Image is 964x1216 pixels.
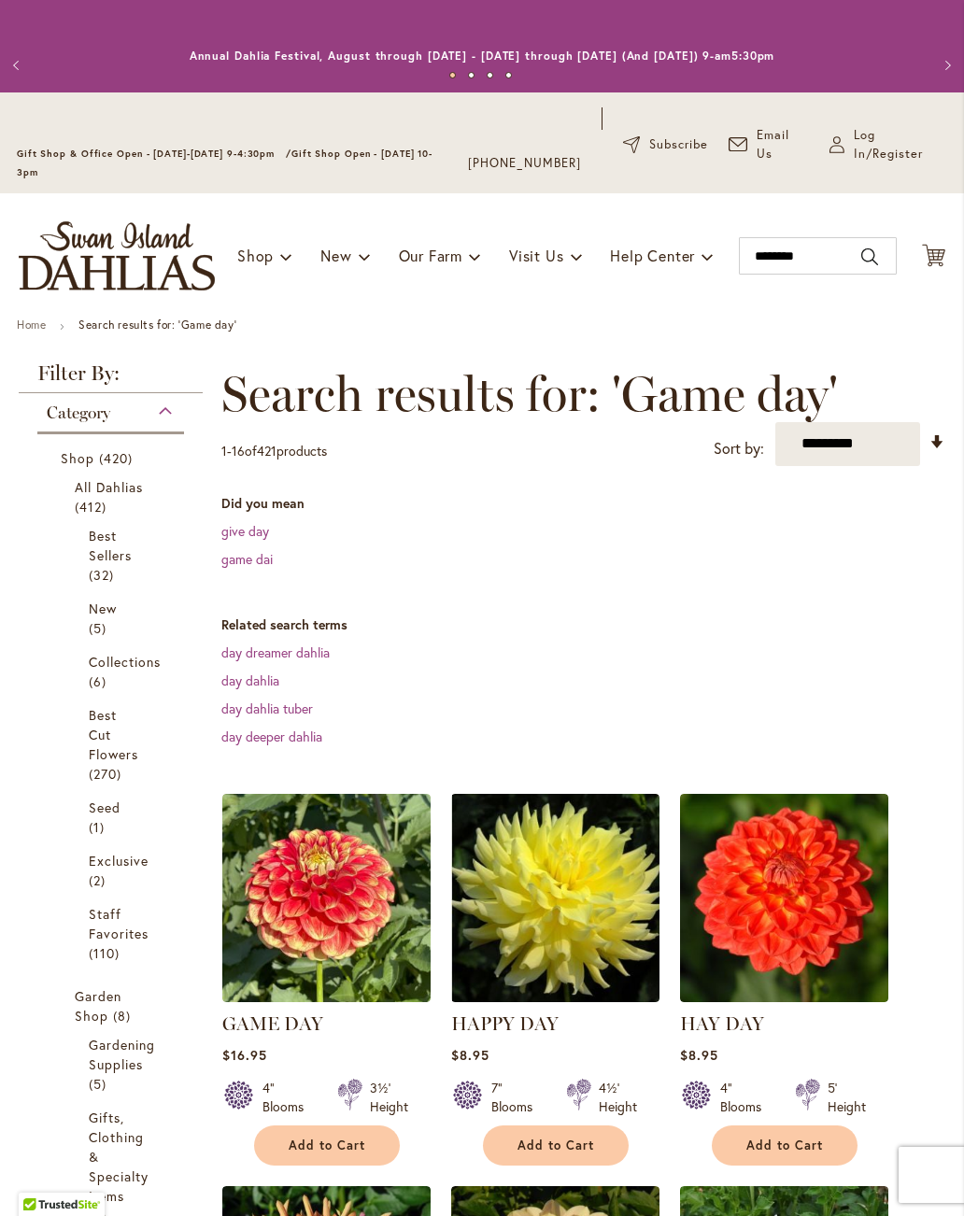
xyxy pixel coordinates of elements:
[289,1138,365,1153] span: Add to Cart
[714,431,764,466] label: Sort by:
[221,522,269,540] a: give day
[19,221,215,290] a: store logo
[221,728,322,745] a: day deeper dahlia
[854,126,947,163] span: Log In/Register
[89,1074,111,1094] span: 5
[451,1046,489,1064] span: $8.95
[17,148,291,160] span: Gift Shop & Office Open - [DATE]-[DATE] 9-4:30pm /
[89,852,149,870] span: Exclusive
[468,72,475,78] button: 2 of 4
[89,1109,149,1205] span: Gifts, Clothing & Specialty Items
[829,126,947,163] a: Log In/Register
[257,442,276,460] span: 421
[221,436,327,466] p: - of products
[623,135,708,154] a: Subscribe
[222,1046,267,1064] span: $16.95
[14,1150,66,1202] iframe: Launch Accessibility Center
[451,988,659,1006] a: HAPPY DAY
[89,905,149,942] span: Staff Favorites
[451,1012,559,1035] a: HAPPY DAY
[680,794,888,1002] img: HAY DAY
[75,497,111,516] span: 412
[89,870,110,890] span: 2
[89,904,137,963] a: Staff Favorites
[89,1036,155,1073] span: Gardening Supplies
[89,527,132,564] span: Best Sellers
[222,794,431,1002] img: GAME DAY
[370,1079,408,1116] div: 3½' Height
[61,449,94,467] span: Shop
[89,565,119,585] span: 32
[828,1079,866,1116] div: 5' Height
[491,1079,544,1116] div: 7" Blooms
[599,1079,637,1116] div: 4½' Height
[320,246,351,265] span: New
[221,700,313,717] a: day dahlia tuber
[649,135,708,154] span: Subscribe
[89,799,120,816] span: Seed
[399,246,462,265] span: Our Farm
[254,1125,400,1166] button: Add to Cart
[47,403,110,423] span: Category
[222,988,431,1006] a: GAME DAY
[89,526,137,585] a: Best Sellers
[89,706,138,763] span: Best Cut Flowers
[75,987,121,1025] span: Garden Shop
[89,599,137,638] a: New
[222,1012,323,1035] a: GAME DAY
[75,478,144,496] span: All Dahlias
[610,246,695,265] span: Help Center
[451,794,659,1002] img: HAPPY DAY
[483,1125,629,1166] button: Add to Cart
[89,764,126,784] span: 270
[89,705,137,784] a: Best Cut Flowers
[237,246,274,265] span: Shop
[89,943,124,963] span: 110
[89,851,137,890] a: Exclusive
[720,1079,773,1116] div: 4" Blooms
[221,494,945,513] dt: Did you mean
[449,72,456,78] button: 1 of 4
[221,615,945,634] dt: Related search terms
[89,653,162,671] span: Collections
[61,448,165,468] a: Shop
[927,47,964,84] button: Next
[89,672,111,691] span: 6
[17,318,46,332] a: Home
[680,1012,764,1035] a: HAY DAY
[75,986,151,1025] a: Garden Shop
[487,72,493,78] button: 3 of 4
[78,318,236,332] strong: Search results for: 'Game day'
[509,246,563,265] span: Visit Us
[221,366,838,422] span: Search results for: 'Game day'
[712,1125,858,1166] button: Add to Cart
[221,442,227,460] span: 1
[221,672,279,689] a: day dahlia
[89,817,109,837] span: 1
[746,1138,823,1153] span: Add to Cart
[221,550,273,568] a: game dai
[89,618,111,638] span: 5
[89,600,117,617] span: New
[190,49,775,63] a: Annual Dahlia Festival, August through [DATE] - [DATE] through [DATE] (And [DATE]) 9-am5:30pm
[113,1006,135,1025] span: 8
[89,798,137,837] a: Seed
[729,126,809,163] a: Email Us
[89,1035,137,1094] a: Gardening Supplies
[75,477,151,516] a: All Dahlias
[680,988,888,1006] a: HAY DAY
[19,363,203,393] strong: Filter By:
[99,448,137,468] span: 420
[757,126,809,163] span: Email Us
[89,652,137,691] a: Collections
[221,643,330,661] a: day dreamer dahlia
[262,1079,315,1116] div: 4" Blooms
[468,154,581,173] a: [PHONE_NUMBER]
[517,1138,594,1153] span: Add to Cart
[232,442,245,460] span: 16
[680,1046,718,1064] span: $8.95
[505,72,512,78] button: 4 of 4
